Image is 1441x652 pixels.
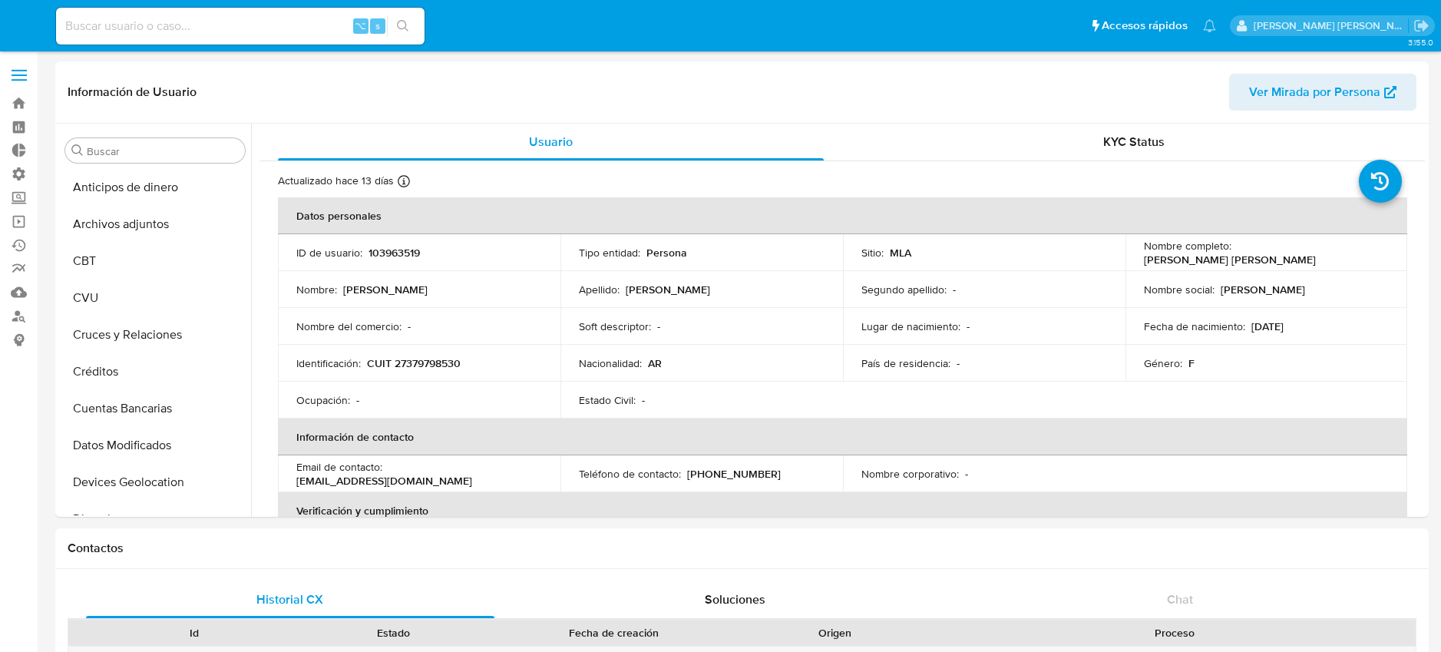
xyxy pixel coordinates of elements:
button: Devices Geolocation [59,464,251,501]
p: - [965,467,968,481]
p: [PHONE_NUMBER] [687,467,781,481]
p: Segundo apellido : [861,283,947,296]
p: Género : [1144,356,1182,370]
p: - [642,393,645,407]
p: F [1188,356,1195,370]
a: Notificaciones [1203,19,1216,32]
th: Verificación y cumplimiento [278,492,1407,529]
p: País de residencia : [861,356,950,370]
h1: Información de Usuario [68,84,197,100]
span: Accesos rápidos [1102,18,1188,34]
div: Estado [305,625,482,640]
span: Usuario [529,133,573,151]
p: Nacionalidad : [579,356,642,370]
p: Fecha de nacimiento : [1144,319,1245,333]
p: [EMAIL_ADDRESS][DOMAIN_NAME] [296,474,472,488]
th: Datos personales [278,197,1407,234]
p: Nombre : [296,283,337,296]
p: [PERSON_NAME] [626,283,710,296]
p: - [953,283,956,296]
p: Estado Civil : [579,393,636,407]
input: Buscar [87,144,239,158]
p: Nombre del comercio : [296,319,402,333]
button: Ver Mirada por Persona [1229,74,1416,111]
p: Ocupación : [296,393,350,407]
button: Anticipos de dinero [59,169,251,206]
div: Id [106,625,283,640]
p: [PERSON_NAME] [343,283,428,296]
p: Teléfono de contacto : [579,467,681,481]
span: s [375,18,380,33]
span: ⌥ [355,18,366,33]
p: AR [648,356,662,370]
button: Buscar [71,144,84,157]
span: Soluciones [705,591,765,608]
p: [DATE] [1251,319,1284,333]
button: search-icon [387,15,418,37]
p: Lugar de nacimiento : [861,319,960,333]
p: MLA [890,246,911,260]
span: Chat [1167,591,1193,608]
p: Soft descriptor : [579,319,651,333]
p: - [967,319,970,333]
p: ID de usuario : [296,246,362,260]
button: Cuentas Bancarias [59,390,251,427]
button: Créditos [59,353,251,390]
p: Sitio : [861,246,884,260]
button: Direcciones [59,501,251,538]
th: Información de contacto [278,419,1407,455]
p: 103963519 [369,246,420,260]
p: Persona [646,246,687,260]
input: Buscar usuario o caso... [56,16,425,36]
span: Ver Mirada por Persona [1249,74,1380,111]
p: Apellido : [579,283,620,296]
p: - [657,319,660,333]
button: CVU [59,280,251,316]
p: [PERSON_NAME] [PERSON_NAME] [1144,253,1316,266]
button: Datos Modificados [59,427,251,464]
div: Origen [746,625,924,640]
a: Salir [1413,18,1429,34]
span: Historial CX [256,591,323,608]
p: Nombre completo : [1144,239,1231,253]
button: Cruces y Relaciones [59,316,251,353]
p: [PERSON_NAME] [1221,283,1305,296]
span: KYC Status [1103,133,1165,151]
p: - [356,393,359,407]
p: Nombre social : [1144,283,1215,296]
p: - [408,319,411,333]
p: Nombre corporativo : [861,467,959,481]
p: Identificación : [296,356,361,370]
p: Actualizado hace 13 días [278,174,394,188]
p: - [957,356,960,370]
h1: Contactos [68,541,1416,556]
button: CBT [59,243,251,280]
div: Fecha de creación [504,625,725,640]
p: Email de contacto : [296,460,382,474]
p: CUIT 27379798530 [367,356,461,370]
button: Archivos adjuntos [59,206,251,243]
p: giuliana.competiello@mercadolibre.com [1254,18,1409,33]
p: Tipo entidad : [579,246,640,260]
div: Proceso [945,625,1405,640]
